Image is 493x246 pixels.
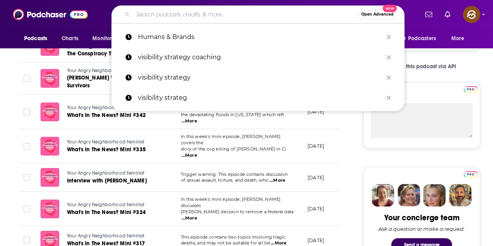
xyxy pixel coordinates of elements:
[67,111,160,119] a: What's In The News? Mini #342
[423,184,446,207] img: Jules Profile
[307,237,324,244] p: [DATE]
[23,43,30,50] span: Toggle select row
[133,8,358,21] input: Search podcasts, credits, & more...
[181,146,286,152] span: story of the cop killing of [PERSON_NAME] in Ci
[138,47,383,67] p: visibility strategy coaching
[87,31,130,46] button: open menu
[67,42,152,57] span: [PERSON_NAME] Web Part Three: The Conspiracy Theories
[399,33,436,44] span: For Podcasters
[67,146,160,154] a: What's In The News? Mini #335
[23,143,30,150] span: Toggle select row
[307,205,324,212] p: [DATE]
[307,143,324,149] p: [DATE]
[111,88,405,108] a: visibility strateg
[57,31,83,46] a: Charts
[181,234,286,240] span: This episode contains two topics involving tragic
[372,184,394,207] img: Sydney Profile
[23,75,30,82] span: Toggle select row
[181,172,288,177] span: Trigger warning: This episode contains discussion
[361,12,394,16] span: Open Advanced
[449,184,472,207] img: Jon Profile
[464,171,477,177] img: Podchaser Pro
[181,240,270,246] span: deaths, and may not be suitable for all list
[111,47,405,67] a: visibility strategy coaching
[23,237,30,244] span: Toggle select row
[67,42,161,58] a: [PERSON_NAME] Web Part Three: The Conspiracy Theories
[67,104,160,111] a: Your Angry Neighborhood Feminist
[67,139,160,146] a: Your Angry Neighborhood Feminist
[67,67,161,74] a: Your Angry Neighborhood Feminist
[67,233,160,240] a: Your Angry Neighborhood Feminist
[138,88,383,108] p: visibility strateg
[464,86,477,92] img: Podchaser Pro
[138,67,383,88] p: visibility strategy
[67,112,146,119] span: What's In The News? Mini #342
[446,31,474,46] button: open menu
[182,215,197,221] span: ...More
[463,6,480,23] img: User Profile
[181,134,281,145] span: In this week's mini episode, [PERSON_NAME] covers the
[138,27,383,47] p: Humans & Brands
[62,33,78,44] span: Charts
[67,74,157,89] span: [PERSON_NAME] Web Part Two: The Survivors
[182,152,197,159] span: ...More
[422,8,435,21] a: Show notifications dropdown
[67,146,146,153] span: What's In The News? Mini #335
[67,177,160,185] a: Interview with [PERSON_NAME]
[23,108,30,115] span: Toggle select row
[19,31,57,46] button: open menu
[181,112,284,117] span: the devastating floods in [US_STATE] which left
[111,27,405,47] a: Humans & Brands
[270,177,285,184] span: ...More
[451,33,465,44] span: More
[111,67,405,88] a: visibility strategy
[396,63,456,70] span: Get this podcast via API
[383,5,397,12] span: New
[181,209,293,214] span: [PERSON_NAME] decision to remove a federal data
[23,174,30,181] span: Toggle select row
[398,184,420,207] img: Barbara Profile
[111,5,405,23] div: Search podcasts, credits, & more...
[381,57,462,76] a: Get this podcast via API
[67,209,160,216] a: What's In The News? Mini #324
[13,7,88,22] img: Podchaser - Follow, Share and Rate Podcasts
[23,205,30,212] span: Toggle select row
[67,105,144,110] span: Your Angry Neighborhood Feminist
[67,74,161,90] a: [PERSON_NAME] Web Part Two: The Survivors
[24,33,47,44] span: Podcasts
[358,10,397,19] button: Open AdvancedNew
[371,90,473,103] label: My Notes
[464,170,477,177] a: Pro website
[181,177,269,183] span: of sexual assault, torture, and death, whic
[378,226,465,232] div: Ask a question or make a request.
[67,170,144,176] span: Your Angry Neighborhood Feminist
[92,33,120,44] span: Monitoring
[463,6,480,23] span: Logged in as hey85204
[67,202,144,207] span: Your Angry Neighborhood Feminist
[307,174,324,181] p: [DATE]
[394,31,447,46] button: open menu
[463,6,480,23] button: Show profile menu
[67,68,144,73] span: Your Angry Neighborhood Feminist
[67,170,160,177] a: Your Angry Neighborhood Feminist
[67,233,144,239] span: Your Angry Neighborhood Feminist
[67,139,144,145] span: Your Angry Neighborhood Feminist
[67,209,146,216] span: What's In The News? Mini #324
[384,213,459,223] div: Your concierge team
[67,177,147,184] span: Interview with [PERSON_NAME]
[442,8,454,21] a: Show notifications dropdown
[181,196,281,208] span: In this week’s mini episode, [PERSON_NAME] discusses
[182,118,197,124] span: ...More
[307,108,324,115] p: [DATE]
[464,85,477,92] a: Pro website
[67,202,160,209] a: Your Angry Neighborhood Feminist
